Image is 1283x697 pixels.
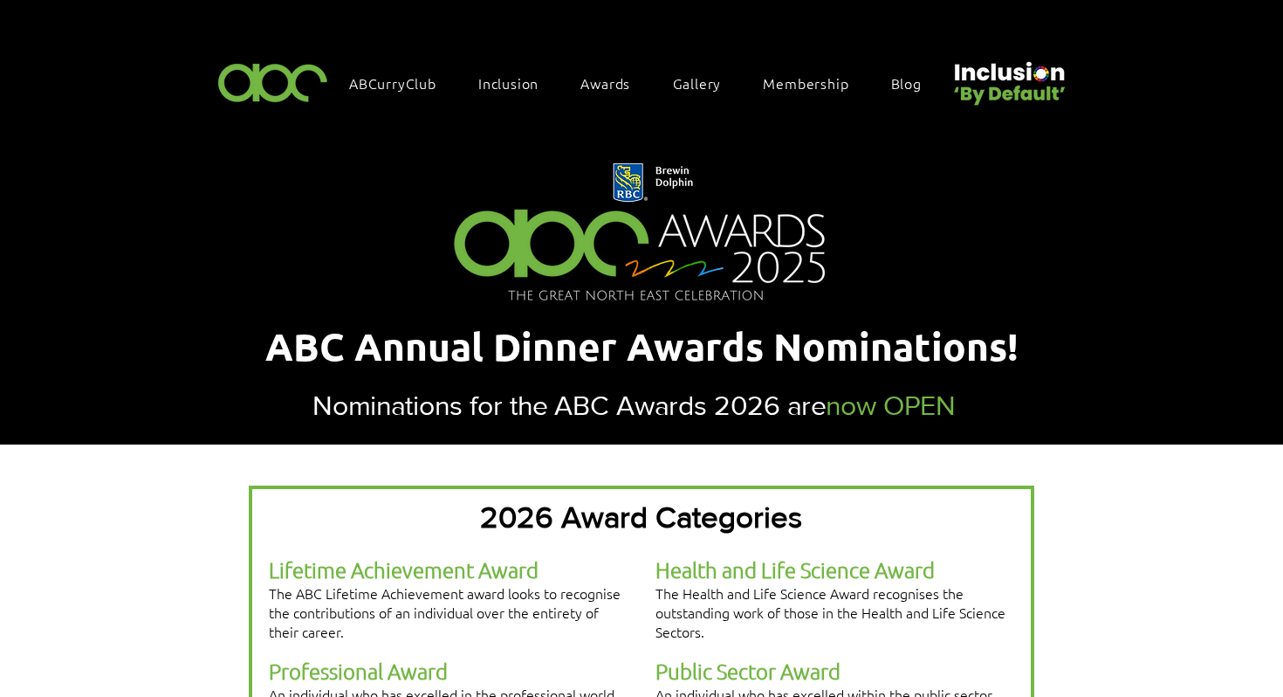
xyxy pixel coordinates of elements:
a: Membership [754,65,875,101]
span: Health and Life Science Award [655,556,935,583]
span: 2026 Award Categories [480,500,802,534]
span: Inclusion [478,73,539,93]
span: Gallery [673,73,722,93]
div: Awards [572,65,656,101]
span: Nominations for the ABC Awards 2026 are [312,390,826,420]
img: Untitled design (22).png [948,47,1068,107]
img: ABC-Logo-Blank-Background-01-01-2.png [213,56,333,107]
span: Membership [763,73,848,93]
a: ABCurryClub [340,65,463,101]
div: Inclusion [470,65,565,101]
span: ABC Annual Dinner Awards Nominations! [265,322,1019,370]
span: Professional Award [269,658,448,684]
span: Lifetime Achievement Award [269,556,539,583]
a: Gallery [664,65,748,101]
a: Blog [882,65,948,101]
span: ABCurryClub [349,73,436,93]
span: The ABC Lifetime Achievement award looks to recognise the contributions of an individual over the... [269,583,621,641]
span: Public Sector Award [655,658,840,684]
span: Blog [891,73,922,93]
span: now OPEN [826,390,956,420]
nav: Site [340,65,948,101]
span: Awards [580,73,630,93]
span: The Health and Life Science Award recognises the outstanding work of those in the Health and Life... [655,583,1005,641]
img: Northern Insights Double Pager Apr 2025.png [431,139,851,328]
